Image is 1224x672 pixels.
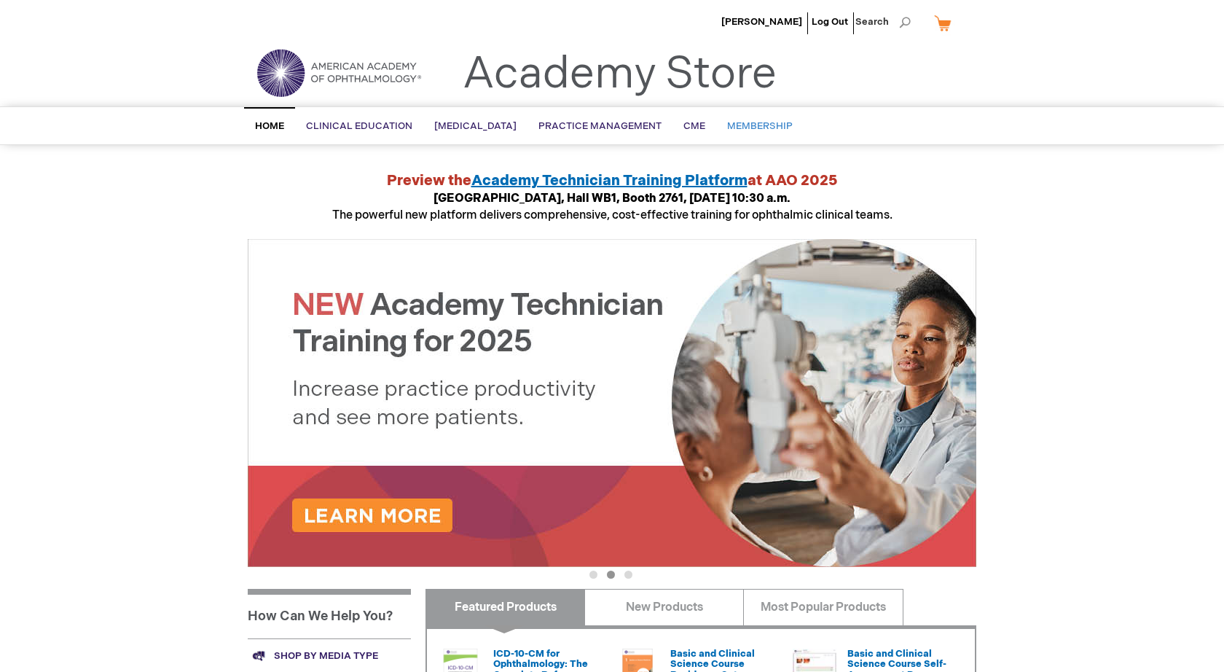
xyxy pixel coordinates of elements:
[589,571,597,579] button: 1 of 3
[624,571,632,579] button: 3 of 3
[855,7,911,36] span: Search
[727,120,793,132] span: Membership
[434,120,517,132] span: [MEDICAL_DATA]
[721,16,802,28] a: [PERSON_NAME]
[248,589,411,638] h1: How Can We Help You?
[584,589,744,625] a: New Products
[538,120,662,132] span: Practice Management
[743,589,903,625] a: Most Popular Products
[683,120,705,132] span: CME
[306,120,412,132] span: Clinical Education
[607,571,615,579] button: 2 of 3
[433,192,790,206] strong: [GEOGRAPHIC_DATA], Hall WB1, Booth 2761, [DATE] 10:30 a.m.
[332,192,892,222] span: The powerful new platform delivers comprehensive, cost-effective training for ophthalmic clinical...
[471,172,748,190] a: Academy Technician Training Platform
[463,48,777,101] a: Academy Store
[255,120,284,132] span: Home
[425,589,585,625] a: Featured Products
[387,172,838,190] strong: Preview the at AAO 2025
[812,16,848,28] a: Log Out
